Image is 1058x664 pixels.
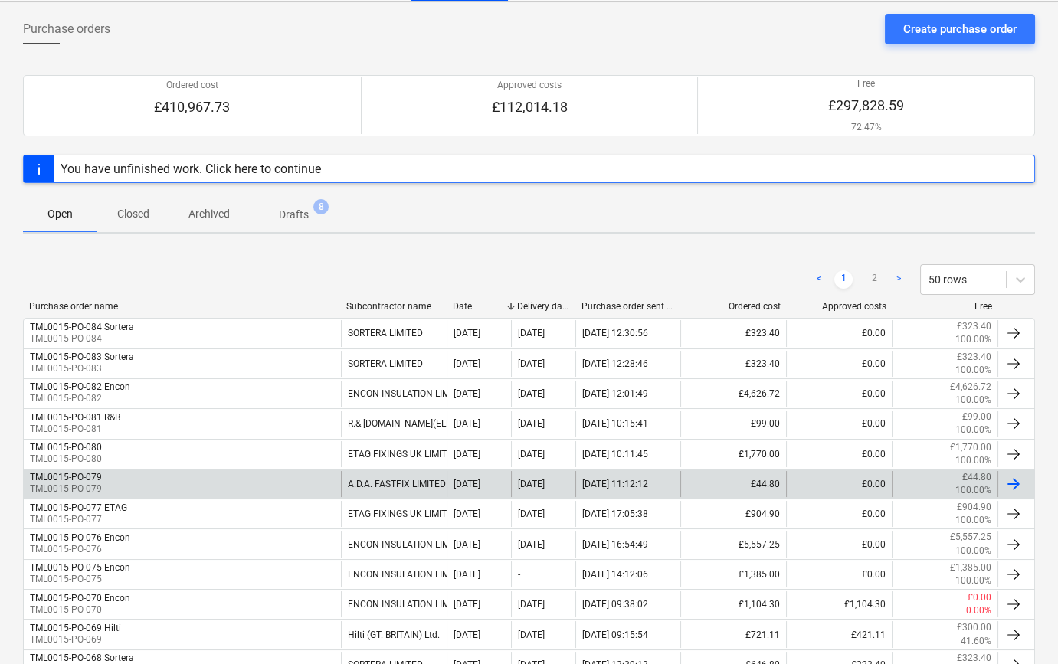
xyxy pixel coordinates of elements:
[955,574,991,587] p: 100.00%
[454,418,480,429] div: [DATE]
[899,301,992,312] div: Free
[30,543,130,556] p: TML0015-PO-076
[687,301,781,312] div: Ordered cost
[834,270,853,289] a: Page 1 is your current page
[518,569,520,580] div: -
[30,412,120,423] div: TML0015-PO-081 R&B
[115,206,152,222] p: Closed
[955,394,991,407] p: 100.00%
[680,441,786,467] div: £1,770.00
[518,479,545,489] div: [DATE]
[30,472,102,482] div: TML0015-PO-079
[957,320,991,333] p: £323.40
[955,333,991,346] p: 100.00%
[786,351,892,377] div: £0.00
[582,599,648,610] div: [DATE] 09:38:02
[962,471,991,484] p: £44.80
[341,561,447,587] div: ENCON INSULATION LIMITED
[518,509,545,519] div: [DATE]
[786,591,892,617] div: £1,104.30
[680,501,786,527] div: £904.90
[981,590,1058,664] iframe: Chat Widget
[955,545,991,558] p: 100.00%
[955,364,991,377] p: 100.00%
[518,418,545,429] div: [DATE]
[30,562,130,573] div: TML0015-PO-075 Encon
[30,423,120,436] p: TML0015-PO-081
[957,501,991,514] p: £904.90
[341,411,447,437] div: R.& [DOMAIN_NAME](ELECTRICAL WHOLESALERS)LIMITED
[828,96,904,115] p: £297,828.59
[154,79,230,92] p: Ordered cost
[454,539,480,550] div: [DATE]
[492,79,568,92] p: Approved costs
[950,381,991,394] p: £4,626.72
[30,322,134,332] div: TML0015-PO-084 Sortera
[23,20,110,38] span: Purchase orders
[950,531,991,544] p: £5,557.25
[582,388,648,399] div: [DATE] 12:01:49
[786,531,892,557] div: £0.00
[518,449,545,460] div: [DATE]
[313,199,329,214] span: 8
[518,388,545,399] div: [DATE]
[30,453,102,466] p: TML0015-PO-080
[454,569,480,580] div: [DATE]
[30,392,130,405] p: TML0015-PO-082
[955,454,991,467] p: 100.00%
[968,591,991,604] p: £0.00
[961,635,991,648] p: 41.60%
[30,502,127,513] div: TML0015-PO-077 ETAG
[341,501,447,527] div: ETAG FIXINGS UK LIMITED
[680,561,786,587] div: £1,385.00
[680,621,786,647] div: £721.11
[453,301,505,312] div: Date
[582,358,648,369] div: [DATE] 12:28:46
[30,482,102,496] p: TML0015-PO-079
[30,573,130,586] p: TML0015-PO-075
[680,471,786,497] div: £44.80
[786,320,892,346] div: £0.00
[786,501,892,527] div: £0.00
[454,328,480,339] div: [DATE]
[680,591,786,617] div: £1,104.30
[30,362,134,375] p: TML0015-PO-083
[518,358,545,369] div: [DATE]
[786,561,892,587] div: £0.00
[41,206,78,222] p: Open
[454,599,480,610] div: [DATE]
[29,301,334,312] div: Purchase order name
[966,604,991,617] p: 0.00%
[30,332,134,345] p: TML0015-PO-084
[955,484,991,497] p: 100.00%
[346,301,440,312] div: Subcontractor name
[793,301,886,312] div: Approved costs
[581,301,675,312] div: Purchase order sent date
[454,449,480,460] div: [DATE]
[828,77,904,90] p: Free
[582,328,648,339] div: [DATE] 12:30:56
[341,471,447,497] div: A.D.A. FASTFIX LIMITED
[188,206,230,222] p: Archived
[30,623,121,633] div: TML0015-PO-069 Hilti
[828,121,904,134] p: 72.47%
[582,418,648,429] div: [DATE] 10:15:41
[582,630,648,640] div: [DATE] 09:15:54
[810,270,828,289] a: Previous page
[30,513,127,526] p: TML0015-PO-077
[454,630,480,640] div: [DATE]
[680,320,786,346] div: £323.40
[582,479,648,489] div: [DATE] 11:12:12
[518,630,545,640] div: [DATE]
[680,381,786,407] div: £4,626.72
[680,411,786,437] div: £99.00
[30,381,130,392] div: TML0015-PO-082 Encon
[950,561,991,574] p: £1,385.00
[957,621,991,634] p: £300.00
[341,591,447,617] div: ENCON INSULATION LIMITED
[341,351,447,377] div: SORTERA LIMITED
[154,98,230,116] p: £410,967.73
[955,514,991,527] p: 100.00%
[30,593,130,603] div: TML0015-PO-070 Encon
[680,351,786,377] div: £323.40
